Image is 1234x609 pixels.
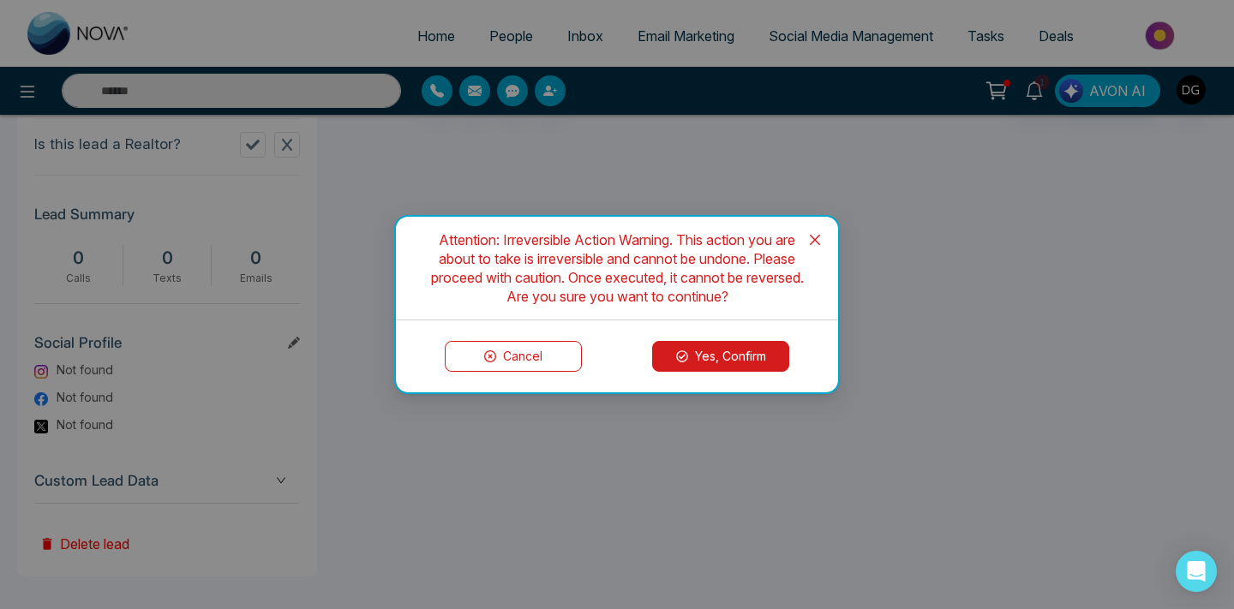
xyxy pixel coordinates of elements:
[652,341,789,372] button: Yes, Confirm
[416,230,818,306] div: Attention: Irreversible Action Warning. This action you are about to take is irreversible and can...
[445,341,582,372] button: Cancel
[808,233,822,247] span: close
[1176,551,1217,592] div: Open Intercom Messenger
[792,217,838,263] button: Close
